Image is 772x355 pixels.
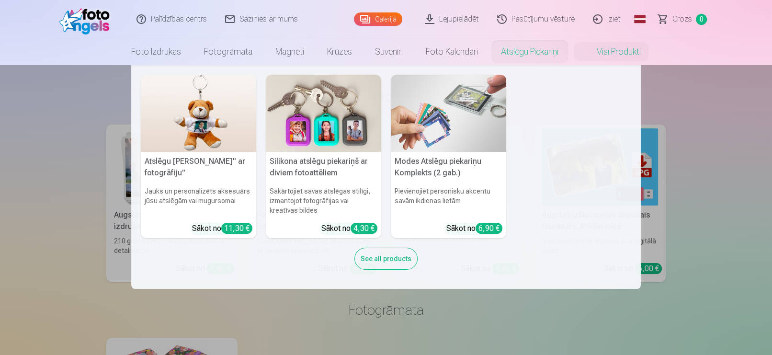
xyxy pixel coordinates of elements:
a: Modes Atslēgu piekariņu Komplekts (2 gab.)Modes Atslēgu piekariņu Komplekts (2 gab.)Pievienojiet ... [391,75,506,238]
div: See all products [354,248,418,270]
div: Sākot no [192,223,252,234]
a: Magnēti [264,38,316,65]
h5: Modes Atslēgu piekariņu Komplekts (2 gab.) [391,152,506,183]
a: Suvenīri [363,38,414,65]
h6: Sakārtojiet savas atslēgas stilīgi, izmantojot fotogrāfijas vai kreatīvas bildes [266,183,381,219]
a: Atslēgu piekariņš Lācītis" ar fotogrāfiju"Atslēgu [PERSON_NAME]" ar fotogrāfiju"Jauks un personal... [141,75,256,238]
h5: Silikona atslēgu piekariņš ar diviem fotoattēliem [266,152,381,183]
span: Grozs [672,13,692,25]
h6: Pievienojiet personisku akcentu savām ikdienas lietām [391,183,506,219]
h5: Atslēgu [PERSON_NAME]" ar fotogrāfiju" [141,152,256,183]
div: Sākot no [446,223,502,234]
a: Fotogrāmata [193,38,264,65]
a: Atslēgu piekariņi [489,38,570,65]
a: Silikona atslēgu piekariņš ar diviem fotoattēliemSilikona atslēgu piekariņš ar diviem fotoattēlie... [266,75,381,238]
a: Krūzes [316,38,363,65]
a: Galerija [354,12,402,26]
a: Foto kalendāri [414,38,489,65]
img: Silikona atslēgu piekariņš ar diviem fotoattēliem [266,75,381,152]
h6: Jauks un personalizēts aksesuārs jūsu atslēgām vai mugursomai [141,183,256,219]
div: Sākot no [321,223,377,234]
span: 0 [696,14,707,25]
div: 11,30 € [221,223,252,234]
a: See all products [354,253,418,263]
a: Visi produkti [570,38,652,65]
div: 6,90 € [476,223,502,234]
a: Foto izdrukas [120,38,193,65]
img: Modes Atslēgu piekariņu Komplekts (2 gab.) [391,75,506,152]
img: /fa1 [59,4,114,34]
img: Atslēgu piekariņš Lācītis" ar fotogrāfiju" [141,75,256,152]
div: 4,30 € [351,223,377,234]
